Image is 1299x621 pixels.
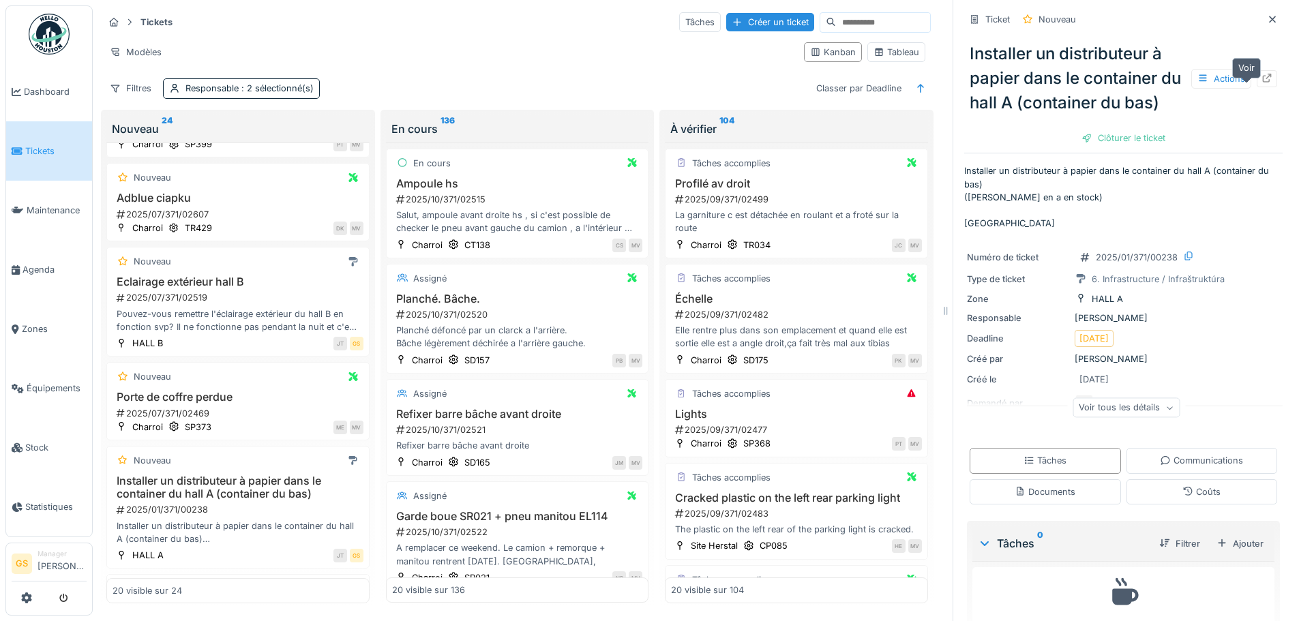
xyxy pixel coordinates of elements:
div: PT [892,437,906,451]
div: MV [629,571,642,585]
div: GS [350,337,363,350]
div: Site Herstal [691,539,738,552]
div: En cours [413,157,451,170]
span: Statistiques [25,500,87,513]
div: Modèles [104,42,168,62]
div: 2025/09/371/02499 [674,193,922,206]
div: 2025/10/371/02520 [395,308,643,321]
div: 2025/09/371/02483 [674,507,922,520]
div: HALL A [132,549,164,562]
div: Coûts [1182,485,1221,498]
div: MV [350,138,363,151]
span: Maintenance [27,204,87,217]
div: Voir [1232,58,1261,78]
h3: Lights [671,408,922,421]
strong: Tickets [135,16,178,29]
div: PT [333,138,347,151]
div: MV [908,239,922,252]
div: Tâches accomplies [692,471,771,484]
div: Charroi [691,437,721,450]
div: 2025/09/371/02477 [674,423,922,436]
h3: Adblue ciapku [113,192,363,205]
div: MV [350,222,363,235]
div: Filtrer [1154,534,1206,553]
div: La garniture c est détachée en roulant et a froté sur la route [671,209,922,234]
div: Tâches [1024,454,1066,467]
div: GS [350,549,363,562]
div: Pouvez-vous remettre l'éclairage extérieur du hall B en fonction svp? Il ne fonctionne pas pendan... [113,307,363,333]
div: TR429 [185,222,212,234]
div: Voir tous les détails [1073,398,1180,418]
div: 20 visible sur 24 [113,584,182,597]
div: 6. Infrastructure / Infraštruktúra [1092,273,1225,286]
div: SD157 [464,354,490,367]
div: Nouveau [134,171,171,184]
span: Tickets [25,145,87,157]
img: Badge_color-CXgf-gQk.svg [29,14,70,55]
div: Actions [1191,69,1251,89]
div: Numéro de ticket [967,251,1069,264]
div: Charroi [412,354,443,367]
div: MV [908,354,922,367]
div: 2025/10/371/02515 [395,193,643,206]
h3: Installer un distributeur à papier dans le container du hall A (container du bas) [113,474,363,500]
div: Responsable [185,82,314,95]
sup: 24 [162,121,173,137]
div: HALL A [1092,292,1123,305]
sup: 136 [441,121,455,137]
div: Zone [967,292,1069,305]
a: Tickets [6,121,92,181]
div: Tâches [978,535,1148,551]
div: Charroi [132,421,163,434]
div: Charroi [691,239,721,252]
h3: Cracked plastic on the left rear parking light [671,491,922,504]
div: Nouveau [134,454,171,467]
div: JT [333,337,347,350]
a: Dashboard [6,62,92,121]
div: En cours [391,121,644,137]
div: JM [612,456,626,470]
div: Charroi [412,456,443,469]
div: SP368 [743,437,771,450]
div: Assigné [413,489,447,502]
div: Ticket [985,13,1010,26]
li: GS [12,554,32,574]
div: HE [892,539,906,553]
div: TR034 [743,239,771,252]
span: Équipements [27,382,87,395]
div: À vérifier [670,121,923,137]
div: Nouveau [134,255,171,268]
a: Statistiques [6,477,92,536]
div: Tâches accomplies [692,157,771,170]
sup: 104 [719,121,734,137]
div: Charroi [691,354,721,367]
a: GS Manager[PERSON_NAME] [12,549,87,581]
div: Clôturer le ticket [1076,129,1171,147]
div: [DATE] [1079,373,1109,386]
div: ME [333,421,347,434]
div: Nouveau [1039,13,1076,26]
div: DK [333,222,347,235]
div: Assigné [413,272,447,285]
a: Maintenance [6,181,92,240]
div: Charroi [132,222,163,234]
div: JT [333,549,347,562]
div: Communications [1160,454,1243,467]
div: CS [612,239,626,252]
div: 2025/07/371/02607 [115,208,363,221]
div: 2025/09/371/02482 [674,308,922,321]
div: 2025/01/371/00238 [1096,251,1178,264]
a: Stock [6,418,92,477]
div: MV [908,437,922,451]
div: CT138 [464,239,490,252]
div: Créé par [967,352,1069,365]
div: Filtres [104,78,158,98]
div: Assigné [413,387,447,400]
div: Tâches accomplies [692,272,771,285]
div: [DATE] [1079,332,1109,345]
div: Installer un distributeur à papier dans le container du hall A (container du bas) ([PERSON_NAME] ... [113,519,363,545]
div: SR021 [464,571,490,584]
div: Manager [38,549,87,559]
div: The plastic on the left rear of the parking light is cracked. [671,523,922,536]
div: 2025/01/371/00238 [115,503,363,516]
